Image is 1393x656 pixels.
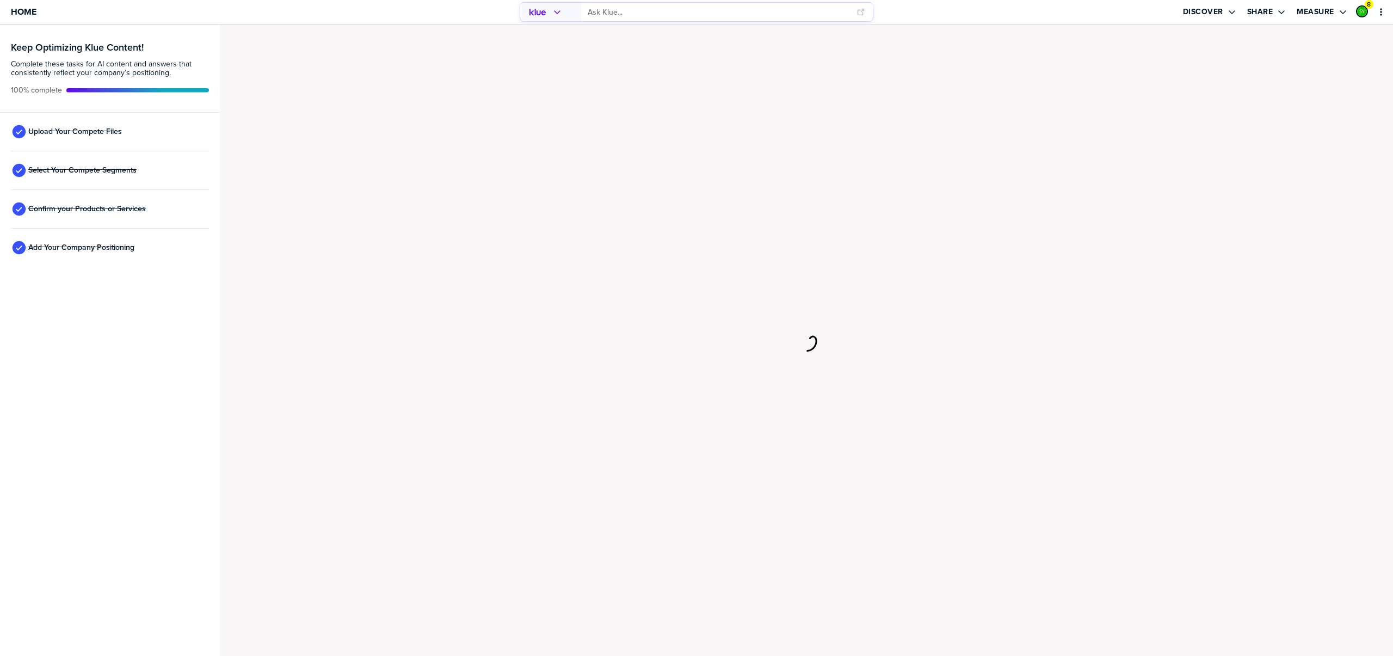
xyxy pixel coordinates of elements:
[28,127,122,136] span: Upload Your Compete Files
[11,7,36,16] span: Home
[11,42,209,52] h3: Keep Optimizing Klue Content!
[1183,7,1223,17] label: Discover
[28,243,134,252] span: Add Your Company Positioning
[28,166,137,175] span: Select Your Compete Segments
[11,86,62,95] span: Active
[1356,5,1368,17] div: Steven Yorke
[28,205,146,213] span: Confirm your Products or Services
[11,60,209,77] span: Complete these tasks for AI content and answers that consistently reflect your company’s position...
[1297,7,1334,17] label: Measure
[1357,7,1367,16] img: 55ed8b9435c7022b29aad451a71b3bf5-sml.png
[1367,1,1371,9] span: 8
[588,3,850,21] input: Ask Klue...
[1247,7,1273,17] label: Share
[1355,4,1369,19] a: Edit Profile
